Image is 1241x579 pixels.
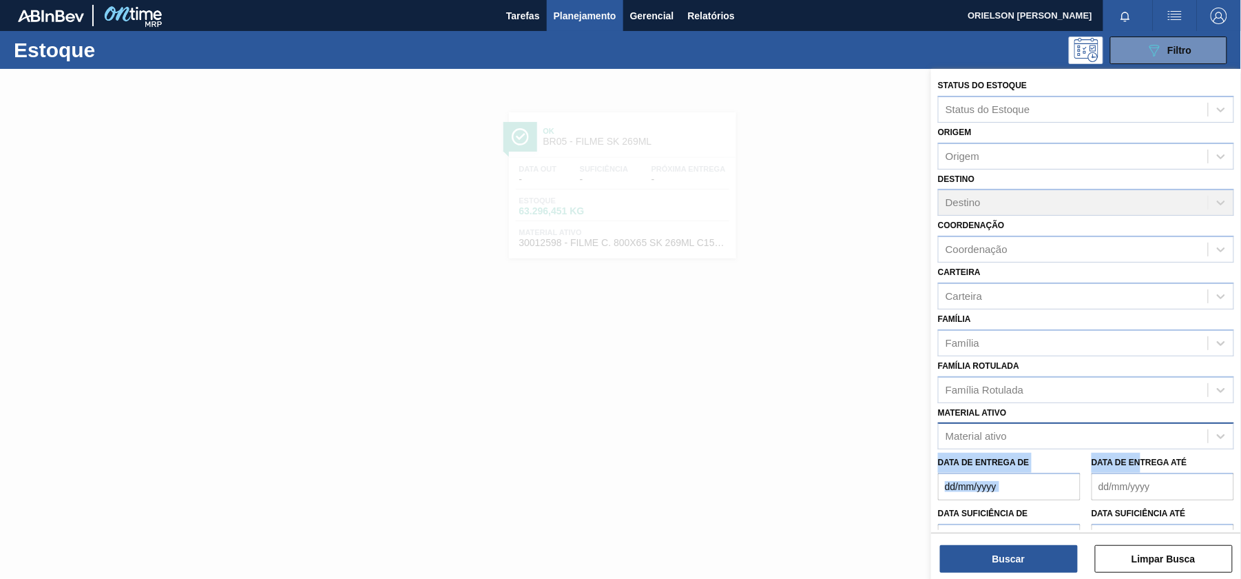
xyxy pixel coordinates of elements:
label: Data de Entrega de [938,458,1030,467]
label: Status do Estoque [938,81,1027,90]
div: Pogramando: nenhum usuário selecionado [1069,37,1103,64]
h1: Estoque [14,42,218,58]
div: Coordenação [946,244,1008,256]
label: Data suficiência até [1092,509,1186,518]
label: Família [938,314,971,324]
span: Tarefas [506,8,540,24]
div: Família [946,337,979,349]
input: dd/mm/yyyy [1092,524,1234,551]
button: Notificações [1103,6,1147,26]
label: Material ativo [938,408,1007,418]
span: Filtro [1168,45,1192,56]
label: Origem [938,128,972,137]
div: Carteira [946,290,982,302]
label: Destino [938,174,974,184]
span: Relatórios [688,8,735,24]
input: dd/mm/yyyy [938,473,1081,500]
div: Família Rotulada [946,384,1023,396]
div: Material ativo [946,431,1007,443]
label: Data suficiência de [938,509,1028,518]
label: Data de Entrega até [1092,458,1187,467]
img: Logout [1211,8,1227,24]
span: Gerencial [630,8,674,24]
img: userActions [1167,8,1183,24]
div: Status do Estoque [946,103,1030,115]
span: Planejamento [554,8,616,24]
input: dd/mm/yyyy [1092,473,1234,500]
img: TNhmsLtSVTkK8tSr43FrP2fwEKptu5GPRR3wAAAABJRU5ErkJggg== [18,10,84,22]
input: dd/mm/yyyy [938,524,1081,551]
button: Filtro [1110,37,1227,64]
div: Origem [946,150,979,162]
label: Carteira [938,267,981,277]
label: Família Rotulada [938,361,1019,371]
label: Coordenação [938,221,1005,230]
